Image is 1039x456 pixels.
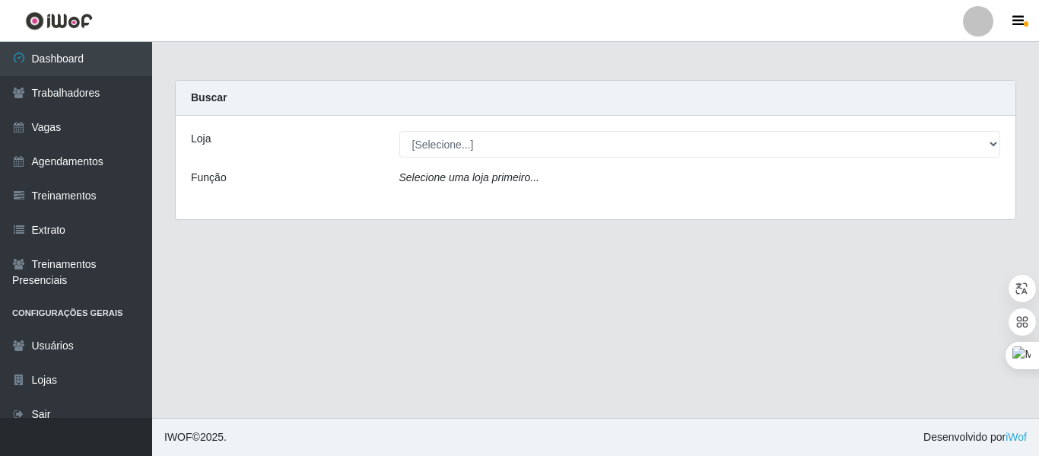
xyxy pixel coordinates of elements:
span: IWOF [164,431,192,443]
a: iWof [1006,431,1027,443]
img: CoreUI Logo [25,11,93,30]
label: Função [191,170,227,186]
label: Loja [191,131,211,147]
i: Selecione uma loja primeiro... [399,171,539,183]
span: Desenvolvido por [923,429,1027,445]
strong: Buscar [191,91,227,104]
span: © 2025 . [164,429,227,445]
